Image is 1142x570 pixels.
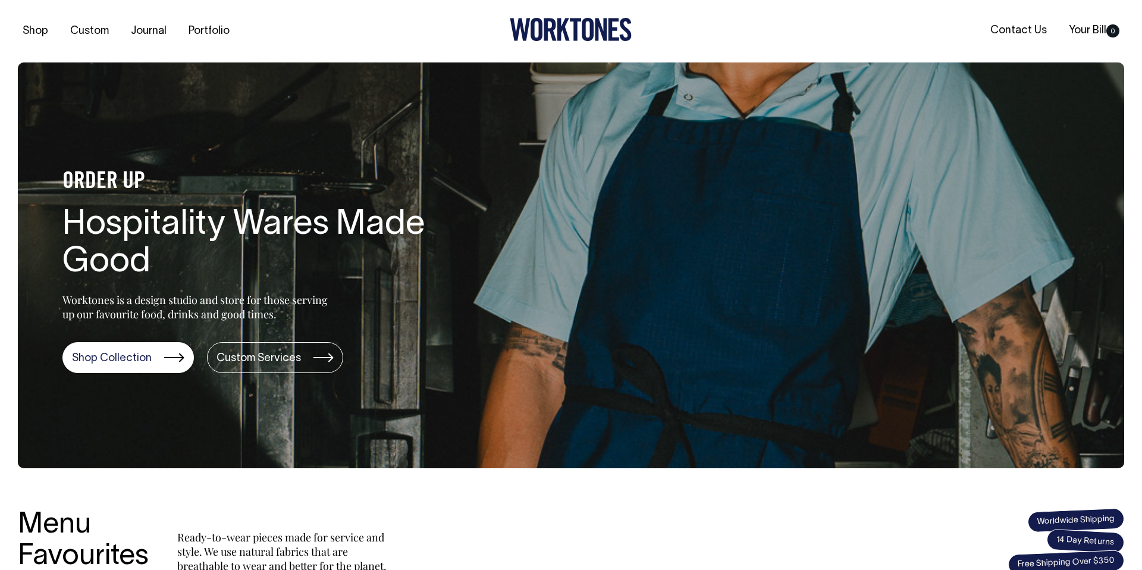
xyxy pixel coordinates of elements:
[62,170,443,195] h4: ORDER UP
[207,342,343,373] a: Custom Services
[1027,508,1124,533] span: Worldwide Shipping
[184,21,234,41] a: Portfolio
[1106,24,1119,37] span: 0
[62,293,333,321] p: Worktones is a design studio and store for those serving up our favourite food, drinks and good t...
[65,21,114,41] a: Custom
[986,21,1052,40] a: Contact Us
[62,206,443,283] h1: Hospitality Wares Made Good
[1046,529,1125,554] span: 14 Day Returns
[1064,21,1124,40] a: Your Bill0
[62,342,194,373] a: Shop Collection
[18,21,53,41] a: Shop
[126,21,171,41] a: Journal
